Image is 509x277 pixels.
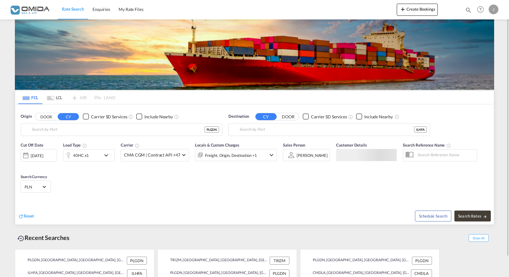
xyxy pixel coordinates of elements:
div: Include Nearby [144,114,173,120]
div: [PERSON_NAME] [297,153,328,158]
md-datepicker: Select [21,161,25,169]
div: Include Nearby [364,114,393,120]
span: Destination [228,113,249,120]
div: PLGDN, Gdansk, Poland, Eastern Europe , Europe [22,257,125,265]
span: Enquiries [93,7,110,12]
span: Search Currency [21,174,47,179]
span: Rate Search [62,6,84,12]
button: DOOR [35,113,57,120]
div: Origin DOOR CY Checkbox No InkUnchecked: Search for CY (Container Yard) services for all selected... [15,104,494,225]
span: Load Type [63,143,87,147]
md-icon: icon-backup-restore [17,235,25,242]
span: Cut Off Date [21,143,43,147]
div: 40HC x1icon-chevron-down [63,149,115,161]
div: PLGDN, Gdansk, Poland, Eastern Europe , Europe [308,257,410,265]
md-select: Select Currency: zł PLNPoland Zloty [24,182,48,191]
span: Show All [469,234,489,242]
input: Search by Port [239,125,414,134]
md-icon: icon-magnify [465,7,472,13]
span: Reset [24,213,34,218]
button: icon-plus 400-fgCreate Bookings [397,4,438,16]
button: DOOR [278,113,299,120]
md-pagination-wrapper: Use the left and right arrow keys to navigate between tabs [18,91,115,104]
div: PLGDN [412,257,432,265]
div: PLGDN [204,127,219,133]
button: CY [255,113,277,120]
div: Freight Origin Destination Factory Stuffingicon-chevron-down [195,149,277,161]
md-checkbox: Checkbox No Ink [136,113,173,120]
md-icon: Your search will be saved by the below given name [446,143,451,148]
md-select: Sales Person: JOLANTA JUSZKIEWICZ [296,151,328,160]
md-tab-item: LCL [42,91,67,104]
md-checkbox: Checkbox No Ink [303,113,347,120]
span: Customer Details [336,143,367,147]
span: Help [475,4,486,15]
span: Origin [21,113,32,120]
md-icon: icon-refresh [18,214,24,219]
div: [DATE] [21,149,57,162]
md-checkbox: Checkbox No Ink [83,113,127,120]
button: Note: By default Schedule search will only considerorigin ports, destination ports and cut off da... [415,211,451,221]
md-input-container: Haifa, ILHFA [229,123,430,136]
span: Sales Person [283,143,305,147]
span: Search Reference Name [403,143,451,147]
div: Carrier SD Services [91,114,127,120]
input: Search by Port [32,125,204,134]
span: CMA CGM | Contract API +47 [124,152,180,158]
span: My Rate Files [119,7,143,12]
div: J [489,5,498,14]
div: TRIZM, Izmir, Türkiye, South West Asia, Asia Pacific [165,257,268,265]
span: Locals & Custom Charges [195,143,239,147]
div: Freight Origin Destination Factory Stuffing [205,151,257,160]
div: [DATE] [31,153,43,158]
div: 40HC x1 [73,151,89,160]
md-icon: Unchecked: Search for CY (Container Yard) services for all selected carriers.Checked : Search for... [128,114,133,119]
div: Help [475,4,489,15]
input: Search Reference Name [414,150,477,159]
md-icon: icon-arrow-right [483,215,487,219]
div: ILHFA [414,127,427,133]
md-icon: icon-chevron-down [103,152,113,159]
img: LCL+%26+FCL+BACKGROUND.png [15,19,494,90]
img: 459c566038e111ed959c4fc4f0a4b274.png [9,3,50,16]
div: TRIZM [270,257,289,265]
span: Search Rates [458,214,487,218]
md-tab-item: FCL [18,91,42,104]
md-icon: Unchecked: Search for CY (Container Yard) services for all selected carriers.Checked : Search for... [348,114,353,119]
button: CY [58,113,79,120]
md-icon: icon-plus 400-fg [399,5,406,13]
div: icon-magnify [465,7,472,16]
md-icon: The selected Trucker/Carrierwill be displayed in the rate results If the rates are from another f... [135,143,140,148]
md-icon: Unchecked: Ignores neighbouring ports when fetching rates.Checked : Includes neighbouring ports w... [174,114,179,119]
button: Search Ratesicon-arrow-right [454,211,491,221]
md-icon: Unchecked: Ignores neighbouring ports when fetching rates.Checked : Includes neighbouring ports w... [395,114,399,119]
span: PLN [25,184,42,190]
md-input-container: Gdansk, PLGDN [21,123,222,136]
md-icon: icon-information-outline [82,143,87,148]
span: Carrier [121,143,140,147]
div: icon-refreshReset [18,213,34,220]
md-checkbox: Checkbox No Ink [356,113,393,120]
md-icon: icon-chevron-down [268,151,275,159]
div: PLGDN [127,257,147,265]
div: Carrier SD Services [311,114,347,120]
div: Recent Searches [15,231,72,245]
